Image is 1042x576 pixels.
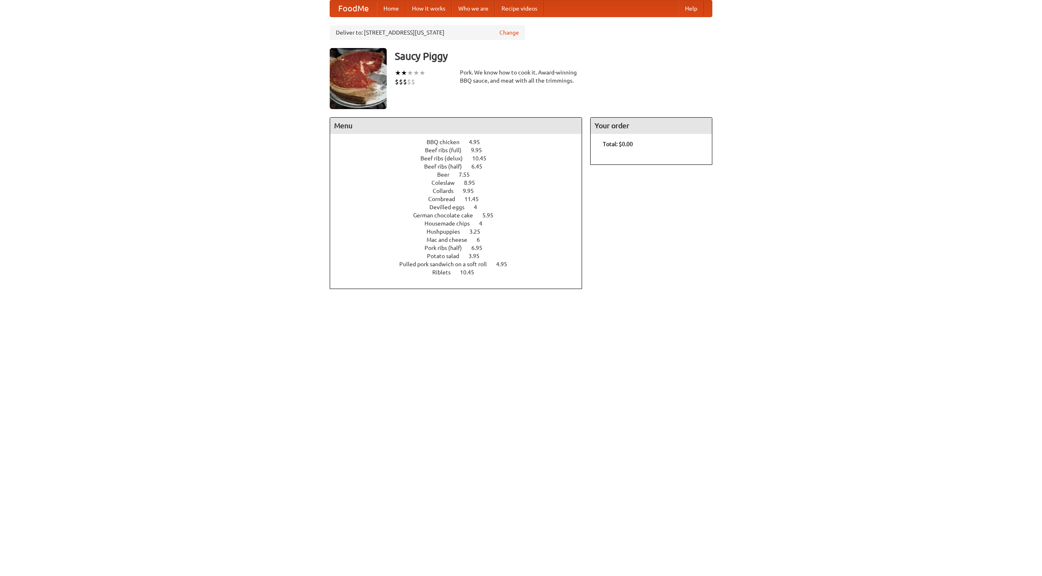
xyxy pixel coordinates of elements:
div: Deliver to: [STREET_ADDRESS][US_STATE] [330,25,525,40]
a: Collards 9.95 [433,188,489,194]
a: BBQ chicken 4.95 [427,139,495,145]
span: 10.45 [472,155,495,162]
span: 4.95 [496,261,515,267]
a: Pulled pork sandwich on a soft roll 4.95 [399,261,522,267]
a: Recipe videos [495,0,544,17]
span: Devilled eggs [429,204,473,210]
h4: Your order [591,118,712,134]
a: Pork ribs (half) 6.95 [425,245,497,251]
span: Housemade chips [425,220,478,227]
div: Pork. We know how to cook it. Award-winning BBQ sauce, and meat with all the trimmings. [460,68,582,85]
li: ★ [413,68,419,77]
h4: Menu [330,118,582,134]
a: Beef ribs (full) 9.95 [425,147,497,153]
a: Riblets 10.45 [432,269,489,276]
span: 6 [477,237,488,243]
span: 3.25 [469,228,488,235]
span: Beef ribs (full) [425,147,470,153]
a: FoodMe [330,0,377,17]
li: ★ [401,68,407,77]
span: Riblets [432,269,459,276]
span: 4.95 [469,139,488,145]
li: ★ [419,68,425,77]
a: Hushpuppies 3.25 [427,228,495,235]
span: German chocolate cake [413,212,481,219]
span: 10.45 [460,269,482,276]
a: Beef ribs (half) 6.45 [424,163,497,170]
a: Mac and cheese 6 [427,237,495,243]
li: ★ [395,68,401,77]
span: Pulled pork sandwich on a soft roll [399,261,495,267]
li: $ [395,77,399,86]
a: Beer 7.55 [437,171,485,178]
span: 4 [474,204,485,210]
a: Change [499,28,519,37]
li: $ [411,77,415,86]
a: Home [377,0,405,17]
a: Housemade chips 4 [425,220,497,227]
span: Mac and cheese [427,237,475,243]
span: Hushpuppies [427,228,468,235]
a: Who we are [452,0,495,17]
span: Potato salad [427,253,467,259]
img: angular.jpg [330,48,387,109]
h3: Saucy Piggy [395,48,712,64]
li: $ [399,77,403,86]
a: Coleslaw 8.95 [431,180,490,186]
a: Devilled eggs 4 [429,204,492,210]
span: 3.95 [468,253,488,259]
li: $ [403,77,407,86]
span: Coleslaw [431,180,463,186]
span: Beef ribs (half) [424,163,470,170]
span: BBQ chicken [427,139,468,145]
span: 7.55 [459,171,478,178]
a: Potato salad 3.95 [427,253,495,259]
span: Collards [433,188,462,194]
span: 6.45 [471,163,490,170]
a: Beef ribs (delux) 10.45 [420,155,501,162]
span: Beef ribs (delux) [420,155,471,162]
span: 5.95 [482,212,501,219]
a: How it works [405,0,452,17]
a: Cornbread 11.45 [428,196,494,202]
span: 4 [479,220,490,227]
span: 9.95 [471,147,490,153]
span: 9.95 [463,188,482,194]
span: 8.95 [464,180,483,186]
li: $ [407,77,411,86]
span: Cornbread [428,196,463,202]
li: ★ [407,68,413,77]
a: German chocolate cake 5.95 [413,212,508,219]
span: Beer [437,171,458,178]
b: Total: $0.00 [603,141,633,147]
a: Help [679,0,704,17]
span: 11.45 [464,196,487,202]
span: 6.95 [471,245,490,251]
span: Pork ribs (half) [425,245,470,251]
